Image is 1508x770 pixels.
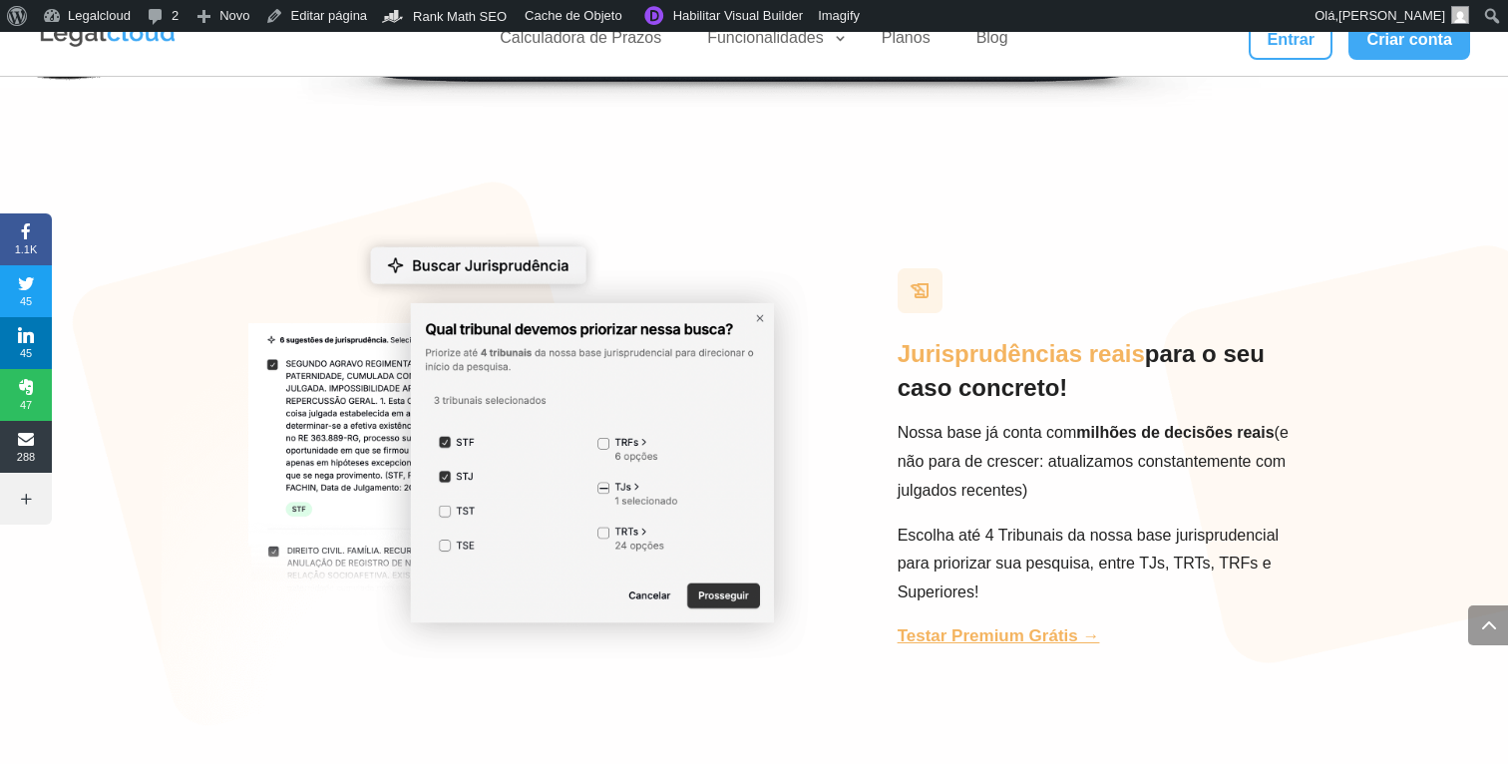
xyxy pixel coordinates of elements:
p: Nossa base já conta com ( [898,419,1293,521]
a: Calculadora de Prazos [488,28,673,57]
img: Ícone Redação de Peças com IA [898,268,942,313]
span: Jurisprudências reais [898,340,1145,367]
img: Legalcloud Logo [38,20,178,50]
a: Logo da Legalcloud [38,36,178,53]
a: Planos [870,28,942,57]
a: Testar Premium Grátis → [898,626,1100,645]
span: [PERSON_NAME] [1338,8,1445,23]
a: Funcionalidades [695,28,848,57]
a: Blog [964,28,1020,57]
a: Entrar [1249,20,1332,60]
span: e não para de crescer: atualizamos constantemente com julgados recentes) [898,424,1289,499]
span: Rank Math SEO [413,9,507,24]
strong: milhões de decisões reais [1076,424,1274,441]
a: Criar conta [1348,20,1470,60]
img: Jurisprudências reais para seu caso concreto [227,218,826,683]
h3: para o seu caso concreto! [898,337,1293,414]
p: Escolha até 4 Tribunais da nossa base jurisprudencial para priorizar sua pesquisa, entre TJs, TRT... [898,522,1293,607]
